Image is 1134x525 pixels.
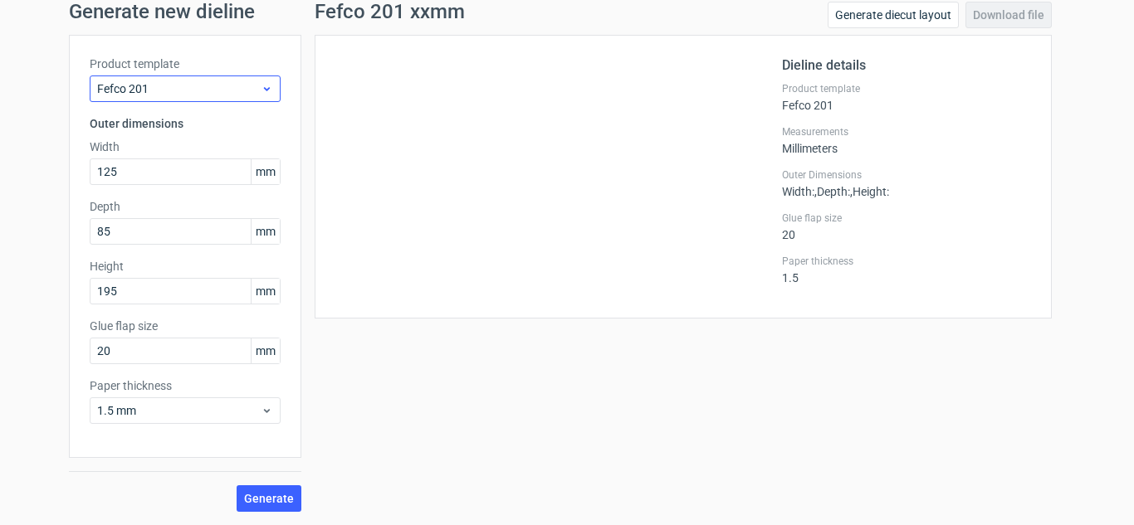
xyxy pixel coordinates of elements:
span: , Height : [850,185,889,198]
div: 1.5 [782,255,1031,284]
span: 1.5 mm [97,402,261,419]
span: mm [251,338,280,363]
label: Glue flap size [782,211,1031,225]
div: 20 [782,211,1031,241]
h3: Outer dimensions [90,115,281,132]
label: Paper thickness [90,377,281,394]
button: Generate [237,485,301,512]
h2: Dieline details [782,56,1031,75]
label: Product template [90,56,281,72]
label: Glue flap size [90,318,281,334]
div: Fefco 201 [782,82,1031,112]
span: mm [251,159,280,184]
span: , Depth : [814,185,850,198]
label: Measurements [782,125,1031,139]
h1: Fefco 201 xxmm [315,2,465,22]
span: mm [251,279,280,304]
label: Product template [782,82,1031,95]
label: Height [90,258,281,275]
label: Outer Dimensions [782,168,1031,182]
span: Fefco 201 [97,80,261,97]
h1: Generate new dieline [69,2,1065,22]
label: Depth [90,198,281,215]
span: Width : [782,185,814,198]
label: Paper thickness [782,255,1031,268]
span: Generate [244,493,294,504]
span: mm [251,219,280,244]
div: Millimeters [782,125,1031,155]
label: Width [90,139,281,155]
a: Generate diecut layout [828,2,959,28]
